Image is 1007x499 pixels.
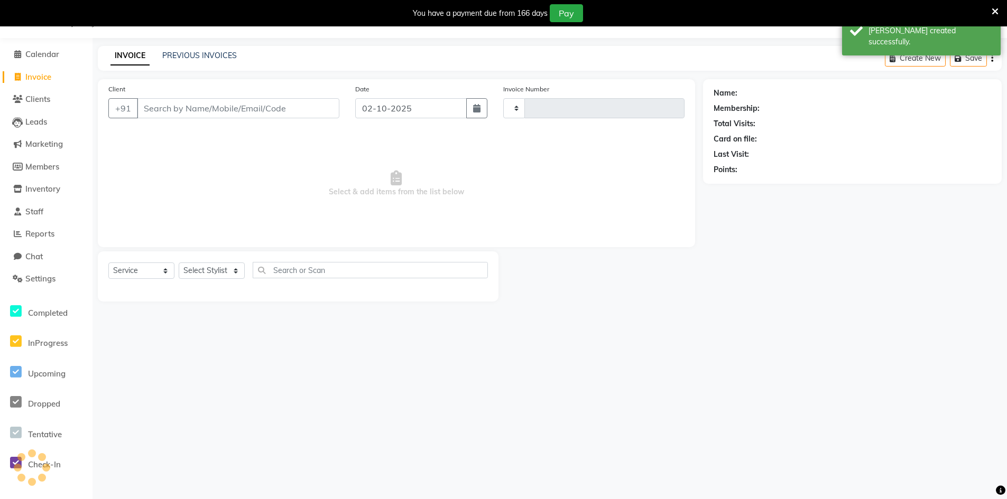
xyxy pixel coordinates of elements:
a: Clients [3,93,90,106]
div: Total Visits: [714,118,755,129]
span: Dropped [28,399,60,409]
a: INVOICE [110,46,150,65]
span: Leads [25,117,47,127]
span: Members [25,162,59,172]
div: Card on file: [714,134,757,145]
span: Settings [25,274,56,284]
a: Staff [3,206,90,218]
label: Invoice Number [503,84,549,94]
a: Invoice [3,71,90,83]
span: Reports [25,229,54,239]
a: Members [3,161,90,173]
div: You have a payment due from 166 days [413,8,548,19]
a: PREVIOUS INVOICES [162,51,237,60]
span: Completed [28,308,68,318]
button: Save [950,50,987,67]
input: Search or Scan [253,262,488,278]
span: Invoice [25,72,51,82]
div: Membership: [714,103,760,114]
input: Search by Name/Mobile/Email/Code [137,98,339,118]
a: Marketing [3,138,90,150]
span: Staff [25,206,43,216]
div: Bill created successfully. [869,25,993,48]
div: Last Visit: [714,149,749,160]
span: Marketing [25,139,63,149]
button: Create New [885,50,946,67]
label: Date [355,84,369,94]
span: Tentative [28,429,62,439]
button: +91 [108,98,138,118]
a: Calendar [3,49,90,61]
span: Inventory [25,184,60,194]
span: Chat [25,251,43,261]
span: Calendar [25,49,59,59]
span: Upcoming [28,369,66,379]
a: Inventory [3,183,90,195]
button: Pay [550,4,583,22]
div: Points: [714,164,737,175]
a: Reports [3,228,90,240]
span: Select & add items from the list below [108,131,685,237]
div: Name: [714,88,737,99]
a: Settings [3,273,90,285]
span: InProgress [28,338,68,348]
a: Leads [3,116,90,128]
a: Chat [3,251,90,263]
span: Clients [25,94,50,104]
label: Client [108,84,125,94]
